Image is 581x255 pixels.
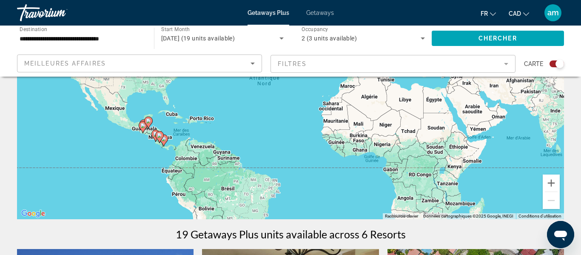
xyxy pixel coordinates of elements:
span: fr [481,10,488,17]
button: Zoom arrière [543,192,560,209]
a: Conditions d'utilisation (s'ouvre dans un nouvel onglet) [518,214,561,218]
button: Change currency [509,7,529,20]
span: am [547,9,559,17]
button: Zoom avant [543,175,560,192]
a: Getaways Plus [248,9,289,16]
a: Travorium [17,2,102,24]
span: Carte [524,58,543,70]
button: Change language [481,7,496,20]
span: 2 (3 units available) [302,35,357,42]
h1: 19 Getaways Plus units available across 6 Resorts [176,228,406,241]
button: User Menu [542,4,564,22]
span: Start Month [161,26,190,32]
button: Raccourcis-clavier [385,213,418,219]
span: Occupancy [302,26,328,32]
button: Chercher [432,31,564,46]
span: Destination [20,26,47,32]
span: Données cartographiques ©2025 Google, INEGI [423,214,513,218]
iframe: Bouton de lancement de la fenêtre de messagerie [547,221,574,248]
button: Filter [271,54,515,73]
span: CAD [509,10,521,17]
a: Getaways [306,9,334,16]
span: Meilleures affaires [24,60,106,67]
mat-select: Sort by [24,58,255,69]
span: [DATE] (19 units available) [161,35,235,42]
span: Chercher [478,35,517,42]
img: Google [19,208,47,219]
a: Ouvrir cette zone dans Google Maps (s'ouvre dans une nouvelle fenêtre) [19,208,47,219]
